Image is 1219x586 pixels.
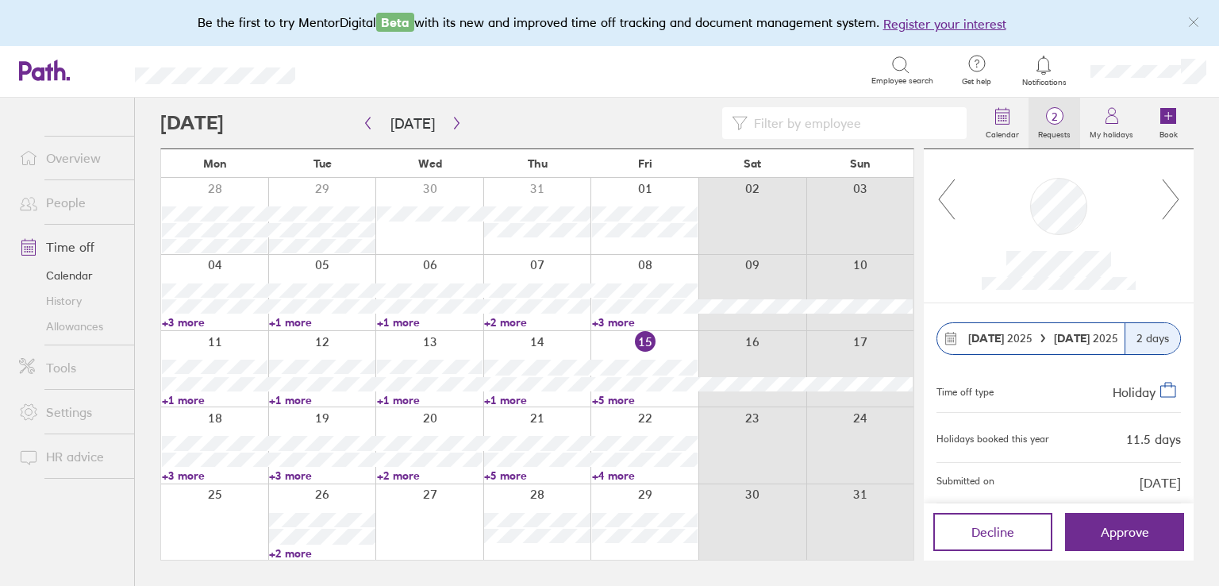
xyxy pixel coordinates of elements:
[376,13,414,32] span: Beta
[968,331,1004,345] strong: [DATE]
[269,393,375,407] a: +1 more
[377,393,483,407] a: +1 more
[1029,98,1080,148] a: 2Requests
[748,108,957,138] input: Filter by employee
[378,110,448,137] button: [DATE]
[592,468,698,483] a: +4 more
[871,76,933,86] span: Employee search
[1054,331,1093,345] strong: [DATE]
[1125,323,1180,354] div: 2 days
[484,468,590,483] a: +5 more
[269,315,375,330] a: +1 more
[1101,525,1149,539] span: Approve
[1080,98,1143,148] a: My holidays
[1018,54,1070,87] a: Notifications
[1029,110,1080,123] span: 2
[269,546,375,561] a: +2 more
[592,315,698,330] a: +3 more
[162,315,267,330] a: +3 more
[1150,125,1187,140] label: Book
[484,315,590,330] a: +2 more
[6,314,134,339] a: Allowances
[883,14,1006,33] button: Register your interest
[198,13,1022,33] div: Be the first to try MentorDigital with its new and improved time off tracking and document manage...
[968,332,1032,345] span: 2025
[1029,125,1080,140] label: Requests
[976,125,1029,140] label: Calendar
[6,263,134,288] a: Calendar
[933,513,1052,551] button: Decline
[1140,476,1181,490] span: [DATE]
[162,468,267,483] a: +3 more
[528,157,548,170] span: Thu
[850,157,871,170] span: Sun
[377,315,483,330] a: +1 more
[313,157,332,170] span: Tue
[1065,513,1184,551] button: Approve
[418,157,442,170] span: Wed
[338,63,379,77] div: Search
[6,142,134,174] a: Overview
[1054,332,1118,345] span: 2025
[1143,98,1194,148] a: Book
[484,393,590,407] a: +1 more
[936,476,994,490] span: Submitted on
[976,98,1029,148] a: Calendar
[951,77,1002,87] span: Get help
[744,157,761,170] span: Sat
[592,393,698,407] a: +5 more
[377,468,483,483] a: +2 more
[936,434,1049,445] div: Holidays booked this year
[6,441,134,472] a: HR advice
[269,468,375,483] a: +3 more
[6,396,134,428] a: Settings
[1113,384,1156,399] span: Holiday
[6,231,134,263] a: Time off
[1018,78,1070,87] span: Notifications
[971,525,1014,539] span: Decline
[203,157,227,170] span: Mon
[6,288,134,314] a: History
[1080,125,1143,140] label: My holidays
[1126,432,1181,446] div: 11.5 days
[936,380,994,399] div: Time off type
[638,157,652,170] span: Fri
[6,352,134,384] a: Tools
[162,393,267,407] a: +1 more
[6,187,134,218] a: People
